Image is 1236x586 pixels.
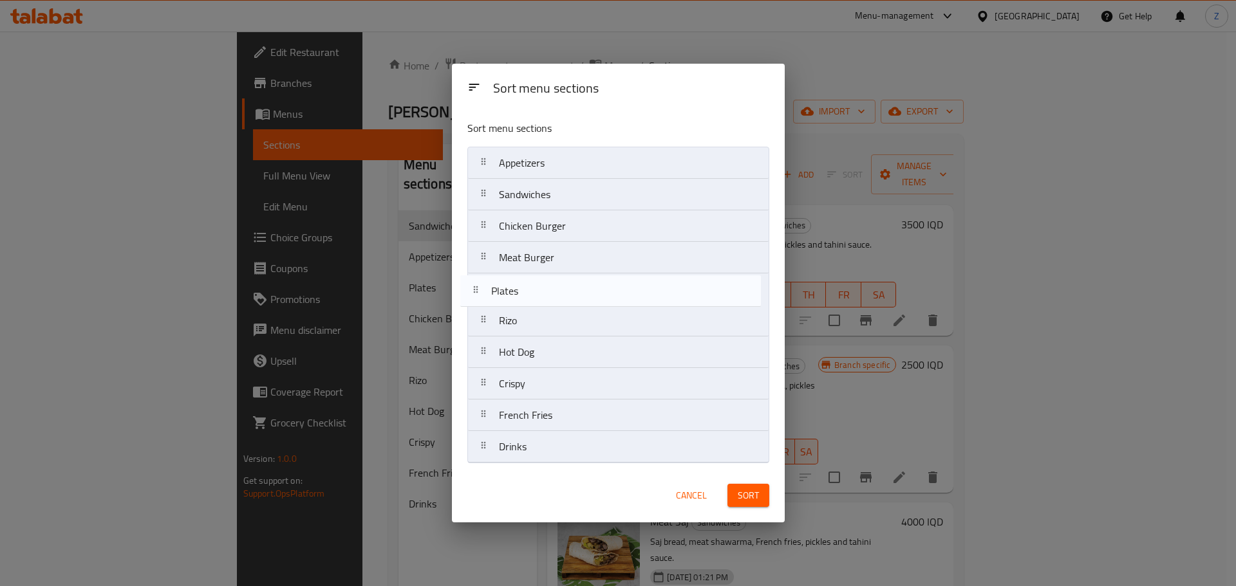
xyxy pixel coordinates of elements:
[727,484,769,508] button: Sort
[738,488,759,504] span: Sort
[676,488,707,504] span: Cancel
[467,120,707,136] p: Sort menu sections
[671,484,712,508] button: Cancel
[488,75,774,104] div: Sort menu sections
